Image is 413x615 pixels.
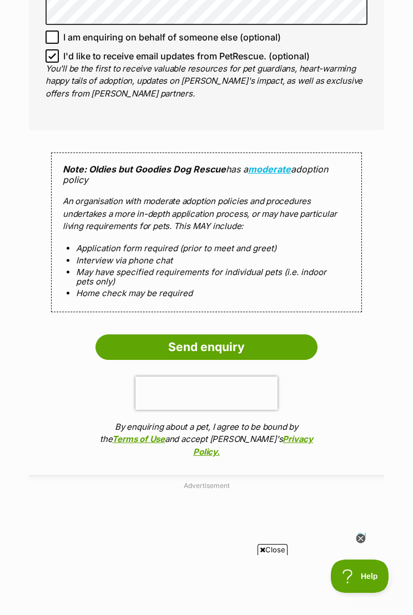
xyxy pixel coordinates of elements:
[76,288,337,298] li: Home check may be required
[63,31,281,44] span: I am enquiring on behalf of someone else (optional)
[95,334,318,360] input: Send enquiry
[193,434,313,457] a: Privacy Policy.
[51,153,362,312] div: has a adoption policy
[248,164,291,175] a: moderate
[4,560,409,609] iframe: Advertisement
[76,267,337,287] li: May have specified requirements for individual pets (i.e. indoor pets only)
[76,243,337,253] li: Application form required (prior to meet and greet)
[76,256,337,265] li: Interview via phone chat
[135,377,278,410] iframe: reCAPTCHA
[63,195,350,233] p: An organisation with moderate adoption policies and procedures undertakes a more in-depth applica...
[63,49,310,63] span: I'd like to receive email updates from PetRescue. (optional)
[46,63,367,100] p: You'll be the first to receive valuable resources for pet guardians, heart-warming happy tails of...
[95,421,318,459] p: By enquiring about a pet, I agree to be bound by the and accept [PERSON_NAME]'s
[112,434,164,444] a: Terms of Use
[63,164,226,175] strong: Note: Oldies but Goodies Dog Rescue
